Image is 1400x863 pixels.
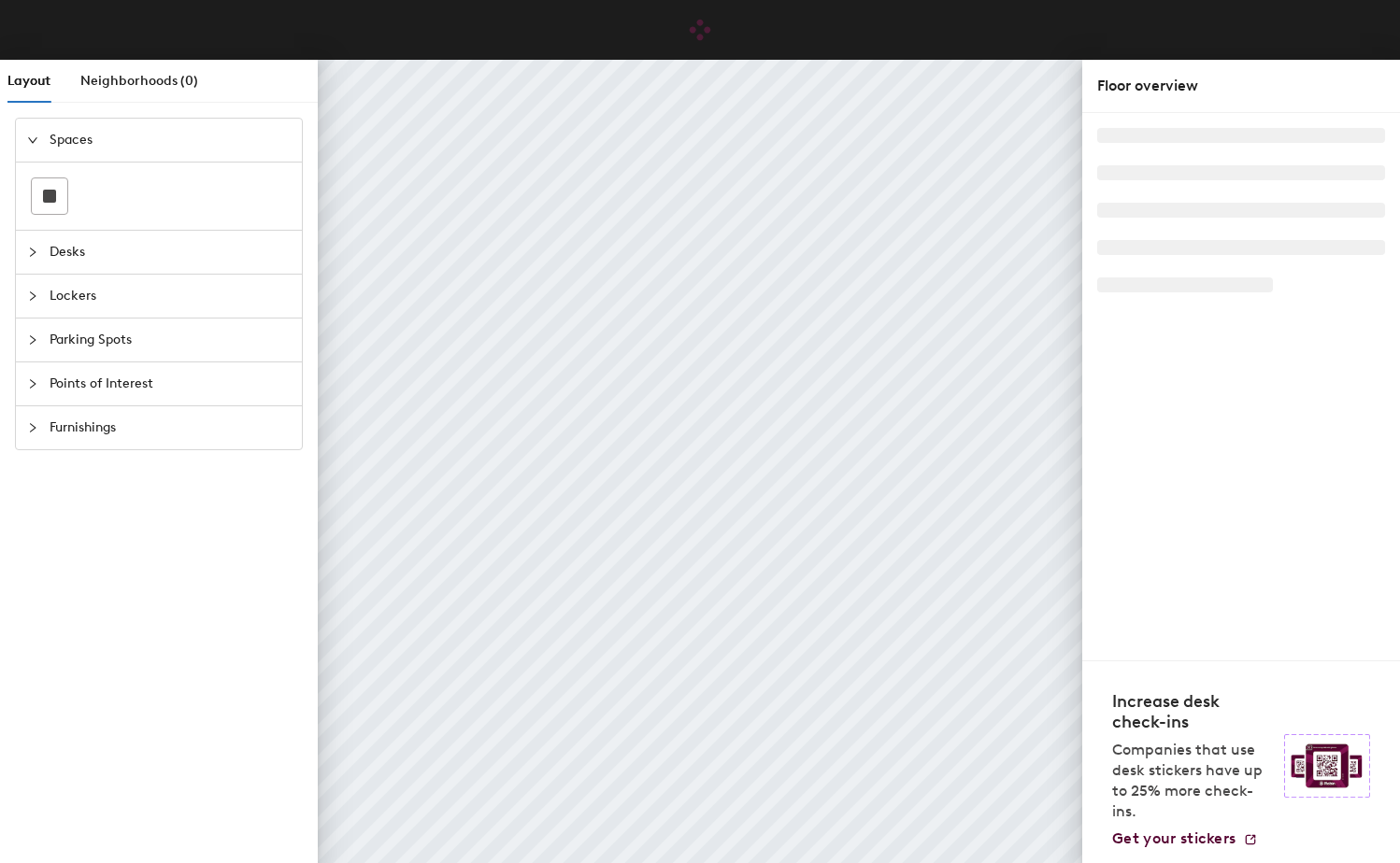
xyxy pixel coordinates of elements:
h4: Increase desk check-ins [1112,691,1273,732]
span: Layout [7,73,50,89]
span: Points of Interest [50,362,291,405]
span: collapsed [27,378,38,389]
p: Companies that use desk stickers have up to 25% more check-ins. [1112,740,1273,822]
img: Sticker logo [1284,734,1370,798]
div: Floor overview [1097,75,1385,97]
span: Desks [50,231,291,274]
span: Get your stickers [1112,829,1236,847]
span: Furnishings [50,406,291,449]
span: Parking Spots [50,318,291,361]
span: Neighborhoods (0) [80,73,198,89]
span: collapsed [27,422,38,433]
a: Get your stickers [1112,829,1258,848]
span: expanded [27,134,38,146]
span: collapsed [27,247,38,258]
span: collapsed [27,290,38,302]
span: Lockers [50,275,291,318]
span: Spaces [50,119,291,162]
span: collapsed [27,334,38,346]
